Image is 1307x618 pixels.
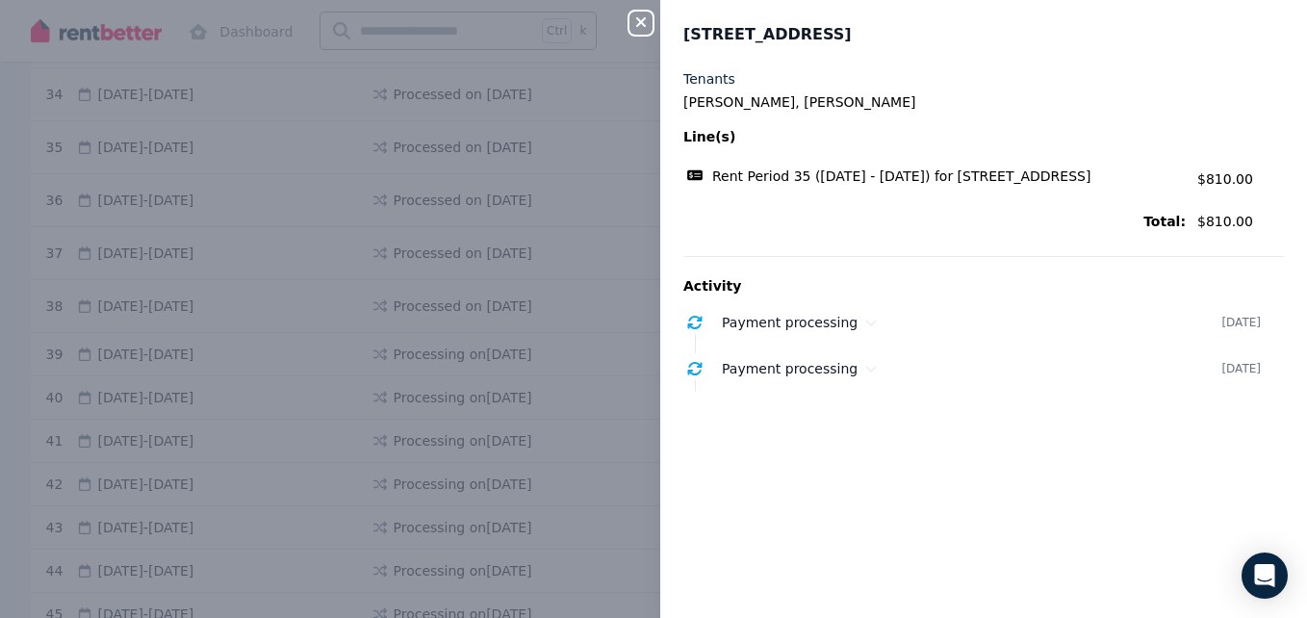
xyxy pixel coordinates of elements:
span: [STREET_ADDRESS] [683,23,852,46]
time: [DATE] [1221,315,1261,330]
div: Open Intercom Messenger [1242,553,1288,599]
time: [DATE] [1221,361,1261,376]
span: Line(s) [683,127,1186,146]
p: Activity [683,276,1284,296]
span: $810.00 [1197,212,1284,231]
span: Total: [683,212,1186,231]
span: $810.00 [1197,171,1253,187]
label: Tenants [683,69,735,89]
span: Payment processing [722,361,858,376]
span: Rent Period 35 ([DATE] - [DATE]) for [STREET_ADDRESS] [712,167,1090,186]
span: Payment processing [722,315,858,330]
legend: [PERSON_NAME], [PERSON_NAME] [683,92,1284,112]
